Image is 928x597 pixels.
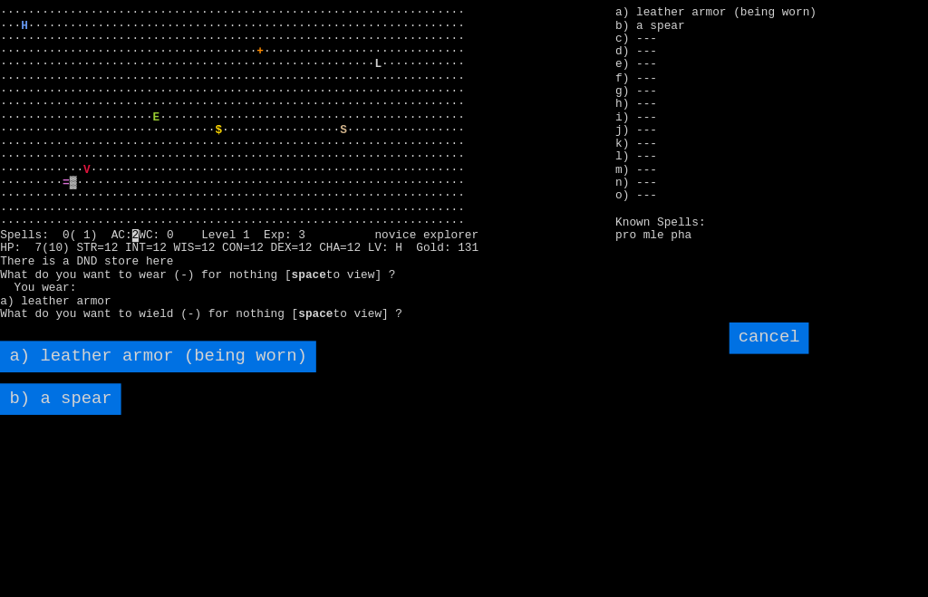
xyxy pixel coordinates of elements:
[9,334,319,365] input: a) leather armor (being worn)
[220,121,227,134] font: $
[302,302,336,314] b: space
[613,6,919,186] stats: a) leather armor (being worn) b) a spear c) --- d) --- e) --- f) --- g) --- h) --- i) --- j) --- ...
[9,6,594,305] larn: ··································································· ··· ·························...
[139,225,146,237] mark: 2
[9,376,128,407] input: b) a spear
[295,264,329,276] b: space
[91,160,98,173] font: V
[159,109,166,121] font: E
[724,316,803,347] input: cancel
[261,44,268,57] font: +
[343,121,350,134] font: S
[376,57,383,70] font: L
[30,19,37,32] font: H
[71,173,78,186] font: =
